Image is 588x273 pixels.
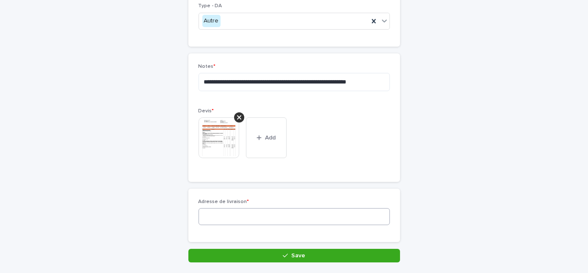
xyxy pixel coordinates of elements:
[199,199,249,204] span: Adresse de livraison
[199,109,214,114] span: Devis
[246,117,287,158] button: Add
[291,253,305,259] span: Save
[265,135,276,141] span: Add
[199,3,222,8] span: Type - DA
[199,64,216,69] span: Notes
[202,15,221,27] div: Autre
[188,249,400,262] button: Save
